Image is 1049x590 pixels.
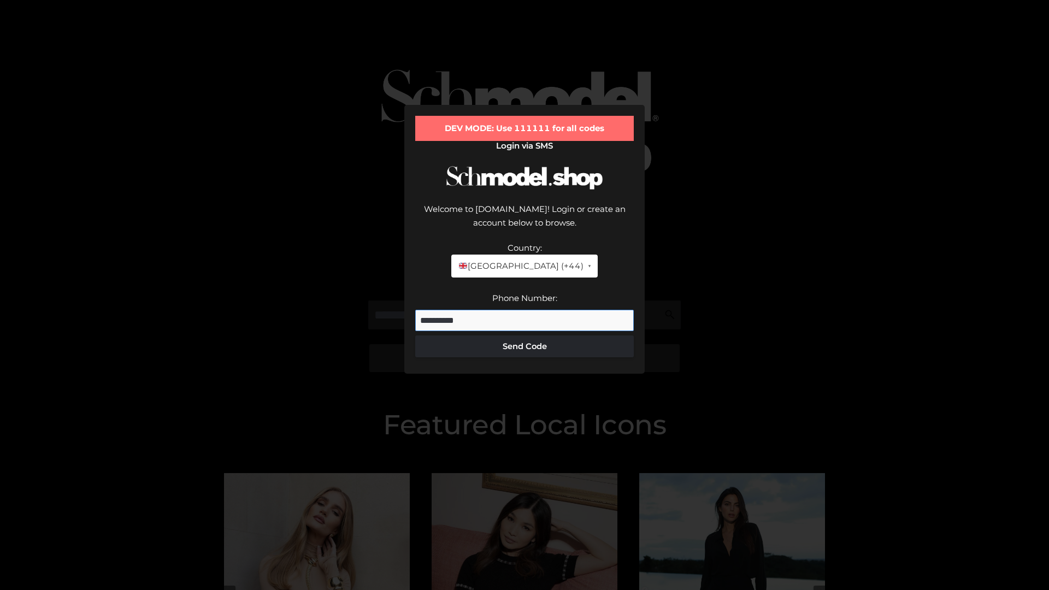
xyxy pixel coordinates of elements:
[459,262,467,270] img: 🇬🇧
[415,202,634,241] div: Welcome to [DOMAIN_NAME]! Login or create an account below to browse.
[415,116,634,141] div: DEV MODE: Use 111111 for all codes
[443,156,606,199] img: Schmodel Logo
[415,335,634,357] button: Send Code
[492,293,557,303] label: Phone Number:
[458,259,583,273] span: [GEOGRAPHIC_DATA] (+44)
[415,141,634,151] h2: Login via SMS
[508,243,542,253] label: Country:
